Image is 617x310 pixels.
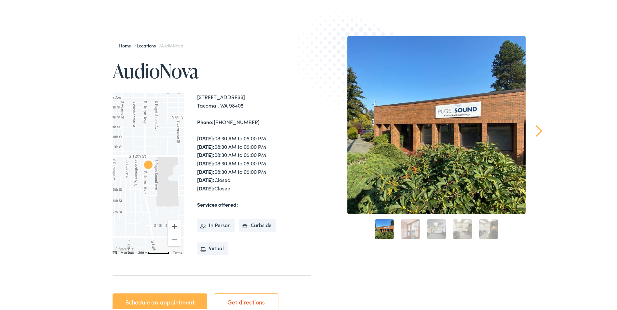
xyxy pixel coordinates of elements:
li: In Person [197,217,235,230]
a: Open this area in Google Maps (opens a new window) [114,244,136,253]
a: 4 [453,218,472,238]
a: Home [119,41,134,47]
a: 5 [479,218,498,238]
strong: [DATE]: [197,183,214,190]
span: / / [119,41,183,47]
strong: [DATE]: [197,150,214,157]
strong: [DATE]: [197,167,214,174]
a: Next [536,124,542,136]
a: 2 [401,218,420,238]
a: Terms (opens in new tab) [173,250,182,253]
span: 200 m [138,250,148,253]
button: Map Data [121,249,134,254]
img: Google [114,244,136,253]
div: [STREET_ADDRESS] Tacoma , WA 98405 [197,92,311,108]
strong: Phone: [197,117,214,124]
div: 08:30 AM to 05:00 PM 08:30 AM to 05:00 PM 08:30 AM to 05:00 PM 08:30 AM to 05:00 PM 08:30 AM to 0... [197,133,311,191]
a: 3 [427,218,446,238]
button: Zoom out [168,232,181,245]
strong: [DATE]: [197,175,214,182]
h1: AudioNova [113,59,311,80]
div: AudioNova [141,157,156,172]
a: Locations [137,41,159,47]
strong: [DATE]: [197,133,214,140]
span: AudioNova [161,41,183,47]
div: [PHONE_NUMBER] [197,117,311,125]
a: 1 [375,218,394,238]
button: Keyboard shortcuts [112,249,117,254]
li: Curbside [239,217,276,230]
li: Virtual [197,240,228,253]
button: Map Scale: 200 m per 62 pixels [136,248,171,253]
strong: [DATE]: [197,158,214,165]
strong: [DATE]: [197,142,214,149]
button: Zoom in [168,219,181,232]
strong: Services offered: [197,200,238,207]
